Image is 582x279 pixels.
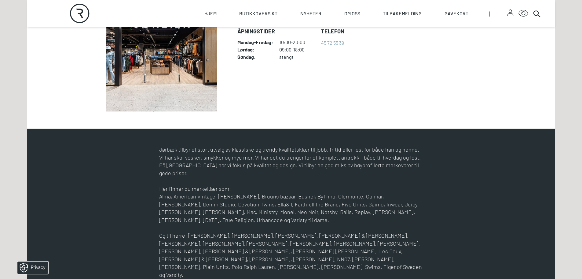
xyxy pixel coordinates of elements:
dd: 10:00-20:00 [279,39,316,45]
p: Alma, American Vintage, [PERSON_NAME], Bruuns bazaar, Busnel, ByTimo, Clermonte, Colmar, [PERSON_... [159,193,423,224]
dt: Telefon [321,27,344,36]
dd: 09:00-18:00 [279,47,316,53]
dt: Søndag : [237,54,273,60]
iframe: Manage Preferences [6,259,56,276]
button: Open Accessibility Menu [518,9,528,18]
div: © Mappedin [508,135,523,139]
p: Og til herre: [PERSON_NAME], [PERSON_NAME], [PERSON_NAME], [PERSON_NAME] & [PERSON_NAME], [PERSON... [159,232,423,279]
dt: Lørdag : [237,47,273,53]
p: Her finner du merkeklær som: [159,185,423,193]
dt: Mandag - Fredag : [237,39,273,45]
p: Jørbæk tilbyr et stort utvalg av klassiske og trendy kvalitetsklær til jobb, fritid eller fest fo... [159,146,423,177]
dd: stengt [279,54,316,60]
a: 45 72 55 39 [321,40,344,46]
details: Attribution [506,134,528,139]
dt: Åpningstider [237,27,316,36]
